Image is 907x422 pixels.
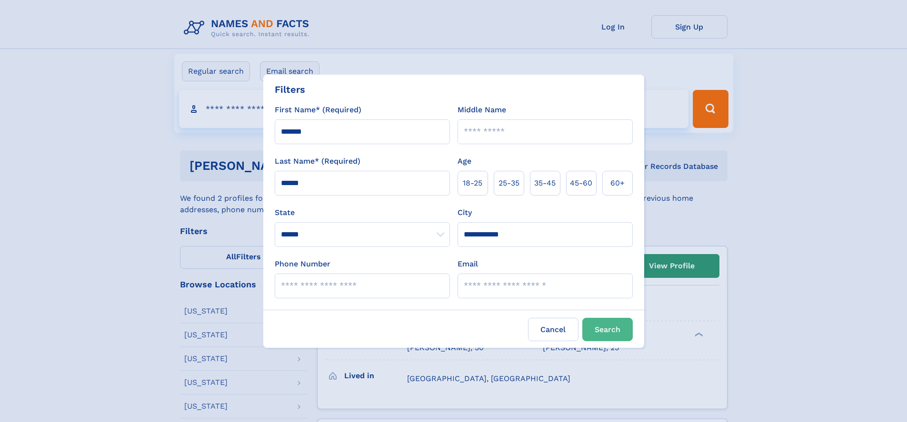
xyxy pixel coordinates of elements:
label: Age [458,156,471,167]
span: 60+ [610,177,625,189]
label: City [458,207,472,218]
label: First Name* (Required) [275,104,361,116]
span: 18‑25 [463,177,482,189]
div: Filters [275,82,305,97]
label: Middle Name [458,104,506,116]
label: Email [458,258,478,270]
button: Search [582,318,633,341]
label: State [275,207,450,218]
label: Cancel [528,318,578,341]
span: 35‑45 [534,177,556,189]
label: Phone Number [275,258,330,270]
span: 25‑35 [498,177,519,189]
span: 45‑60 [570,177,592,189]
label: Last Name* (Required) [275,156,360,167]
